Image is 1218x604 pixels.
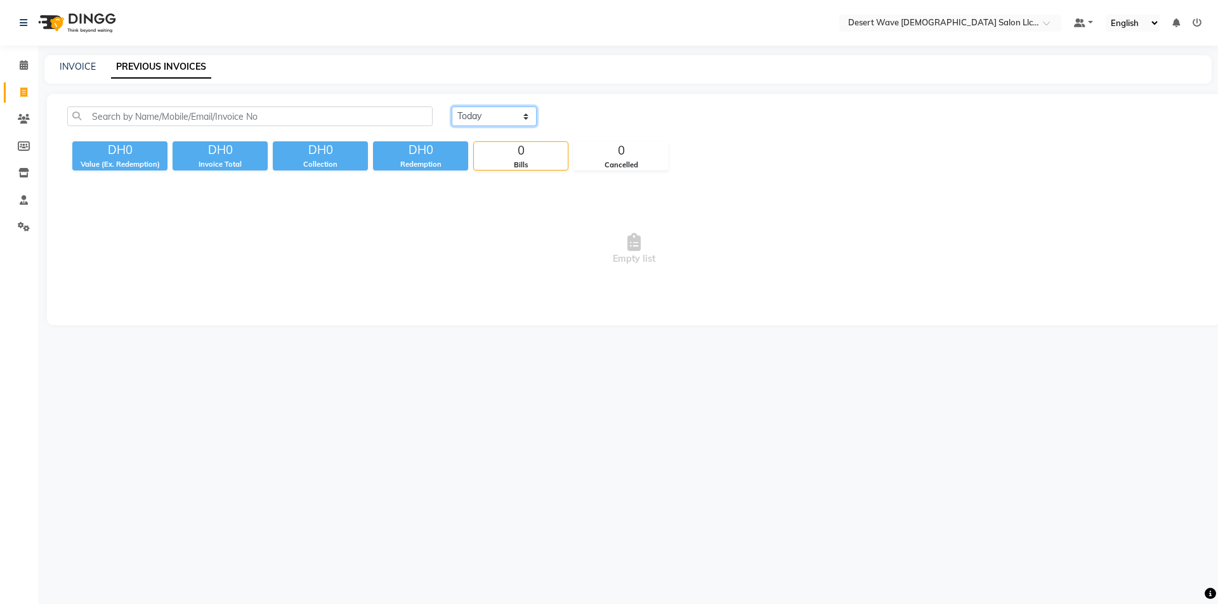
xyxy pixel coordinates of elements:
div: 0 [574,142,668,160]
input: Search by Name/Mobile/Email/Invoice No [67,106,433,126]
a: PREVIOUS INVOICES [111,56,211,79]
div: Invoice Total [173,159,268,170]
div: Cancelled [574,160,668,170]
div: Value (Ex. Redemption) [72,159,167,170]
img: logo [32,5,119,41]
div: Collection [273,159,368,170]
a: INVOICE [60,61,96,72]
div: DH0 [273,141,368,159]
div: 0 [474,142,568,160]
div: DH0 [173,141,268,159]
div: DH0 [373,141,468,159]
div: DH0 [72,141,167,159]
div: Redemption [373,159,468,170]
span: Empty list [67,186,1201,312]
div: Bills [474,160,568,170]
